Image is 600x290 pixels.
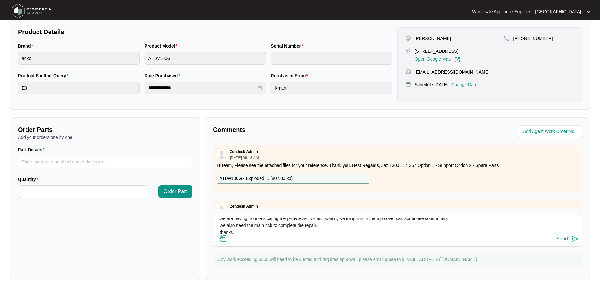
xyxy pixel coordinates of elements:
label: Product Model [145,43,180,49]
img: map-pin [405,81,411,87]
label: Part Details [18,146,47,153]
button: Send [556,235,579,243]
label: Purchased From [271,73,311,79]
input: Brand [18,52,140,65]
input: Product Model [145,52,266,65]
p: Any work exceeding $300 will need to be quoted and requires approval, please email quote to [EMAI... [218,256,579,263]
img: user.svg [217,150,226,159]
img: Link-External [454,57,460,62]
label: Date Purchased [145,73,183,79]
p: Wholesale Appliance Supplies - [GEOGRAPHIC_DATA] [472,9,581,15]
p: Hi team, Please see the attached files for your reference. Thank you. Best Regards, Jaz 1300 114 ... [217,162,578,169]
input: Product Fault or Query [18,82,140,94]
p: [EMAIL_ADDRESS][DOMAIN_NAME] [415,69,489,75]
button: Order Part [158,185,192,198]
input: Add Agent Work Order No. [523,128,578,135]
p: ATLW100G - Exploded ... ( 802.00 kb ) [220,175,293,182]
input: Purchased From [271,82,392,94]
label: Serial Number [271,43,306,49]
div: Send [556,236,568,242]
span: Order Part [163,188,187,195]
p: [PERSON_NAME] [415,35,451,42]
img: map-pin [405,69,411,74]
p: [PHONE_NUMBER] [513,35,553,42]
p: Schedule: [DATE] [415,81,448,88]
input: Serial Number [271,52,392,65]
p: [STREET_ADDRESS], [415,48,460,54]
p: Comments [213,125,393,134]
img: user-pin [405,35,411,41]
p: [DATE] 09:18 AM [230,156,259,160]
p: Add your orders one by one [18,134,192,140]
img: residentia service logo [9,2,54,21]
label: Quantity [18,176,41,182]
p: Product Details [18,27,392,36]
img: map-pin [504,35,510,41]
textarea: Hi Team, we are having trouble locating the [PERSON_NAME] switch, we thing it is in the top cover... [216,218,579,235]
input: Date Purchased [148,85,257,91]
img: file-attachment-doc.svg [220,235,227,242]
p: Zendesk Admin [230,149,258,154]
label: Brand [18,43,36,49]
img: dropdown arrow [587,10,591,13]
a: Open Google Map [415,57,460,62]
input: Quantity [18,186,147,198]
p: Order Parts [18,125,192,134]
p: Change Date [451,81,477,88]
input: Part Details [18,156,192,168]
img: map-pin [405,48,411,54]
label: Product Fault or Query [18,73,71,79]
img: user.svg [217,204,226,214]
img: send-icon.svg [571,235,579,243]
p: Zendesk Admin [230,204,258,209]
